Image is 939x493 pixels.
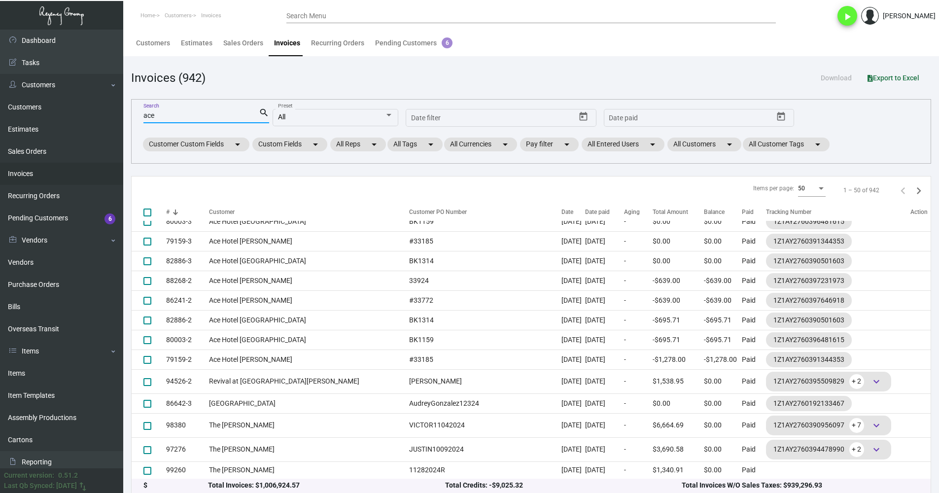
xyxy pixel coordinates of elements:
[209,393,405,413] td: [GEOGRAPHIC_DATA]
[766,208,911,217] div: Tracking Number
[561,208,573,217] div: Date
[166,290,209,310] td: 86241-2
[742,208,766,217] div: Paid
[624,350,653,369] td: -
[368,139,380,150] mat-icon: arrow_drop_down
[404,369,561,393] td: [PERSON_NAME]
[209,208,235,217] div: Customer
[773,295,844,306] div: 1Z1AY2760397646918
[742,413,766,437] td: Paid
[773,374,884,389] div: 1Z1AY2760395509829
[653,290,704,310] td: -$639.00
[849,418,864,433] span: + 7
[860,69,927,87] button: Export to Excel
[208,480,445,491] div: Total Invoices: $1,006,924.57
[742,350,766,369] td: Paid
[704,369,742,393] td: $0.00
[425,139,437,150] mat-icon: arrow_drop_down
[166,211,209,231] td: 80003-3
[561,330,586,350] td: [DATE]
[742,290,766,310] td: Paid
[585,330,624,350] td: [DATE]
[409,208,467,217] div: Customer PO Number
[561,461,586,479] td: [DATE]
[742,310,766,330] td: Paid
[843,186,879,195] div: 1 – 50 of 942
[812,139,824,150] mat-icon: arrow_drop_down
[653,251,704,271] td: $0.00
[561,211,586,231] td: [DATE]
[704,271,742,290] td: -$639.00
[166,413,209,437] td: 98380
[766,208,811,217] div: Tracking Number
[742,208,754,217] div: Paid
[870,444,882,456] span: keyboard_arrow_down
[653,369,704,393] td: $1,538.95
[404,290,561,310] td: #33772
[404,461,561,479] td: 11282024R
[861,7,879,25] img: admin@bootstrapmaster.com
[209,231,405,251] td: Ace Hotel [PERSON_NAME]
[181,38,212,48] div: Estimates
[166,231,209,251] td: 79159-3
[561,231,586,251] td: [DATE]
[444,138,517,151] mat-chip: All Currencies
[166,350,209,369] td: 79159-2
[742,251,766,271] td: Paid
[311,38,364,48] div: Recurring Orders
[704,310,742,330] td: -$695.71
[209,461,405,479] td: The [PERSON_NAME]
[653,211,704,231] td: $0.00
[773,276,844,286] div: 1Z1AY2760397231973
[585,211,624,231] td: [DATE]
[647,139,659,150] mat-icon: arrow_drop_down
[653,393,704,413] td: $0.00
[624,461,653,479] td: -
[773,335,844,345] div: 1Z1AY2760396481615
[209,251,405,271] td: Ace Hotel [GEOGRAPHIC_DATA]
[798,185,805,192] span: 50
[653,310,704,330] td: -$695.71
[653,271,704,290] td: -$639.00
[561,251,586,271] td: [DATE]
[561,369,586,393] td: [DATE]
[653,437,704,461] td: $3,690.58
[4,481,77,491] div: Last Qb Synced: [DATE]
[609,114,639,122] input: Start date
[773,418,884,433] div: 1Z1AY2760390956097
[724,139,735,150] mat-icon: arrow_drop_down
[624,271,653,290] td: -
[561,208,586,217] div: Date
[131,69,206,87] div: Invoices (942)
[561,413,586,437] td: [DATE]
[624,413,653,437] td: -
[653,208,704,217] div: Total Amount
[813,69,860,87] button: Download
[742,437,766,461] td: Paid
[704,413,742,437] td: $0.00
[561,437,586,461] td: [DATE]
[624,251,653,271] td: -
[209,413,405,437] td: The [PERSON_NAME]
[404,350,561,369] td: #33185
[209,369,405,393] td: Revival at [GEOGRAPHIC_DATA][PERSON_NAME]
[704,208,725,217] div: Balance
[561,350,586,369] td: [DATE]
[773,256,844,266] div: 1Z1AY2760390501603
[742,461,766,479] td: Paid
[821,74,852,82] span: Download
[585,271,624,290] td: [DATE]
[411,114,442,122] input: Start date
[58,470,78,481] div: 0.51.2
[742,369,766,393] td: Paid
[561,139,573,150] mat-icon: arrow_drop_down
[582,138,664,151] mat-chip: All Entered Users
[166,369,209,393] td: 94526-2
[704,211,742,231] td: $0.00
[166,437,209,461] td: 97276
[742,393,766,413] td: Paid
[310,139,321,150] mat-icon: arrow_drop_down
[704,461,742,479] td: $0.00
[773,442,884,457] div: 1Z1AY2760394478990
[585,251,624,271] td: [DATE]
